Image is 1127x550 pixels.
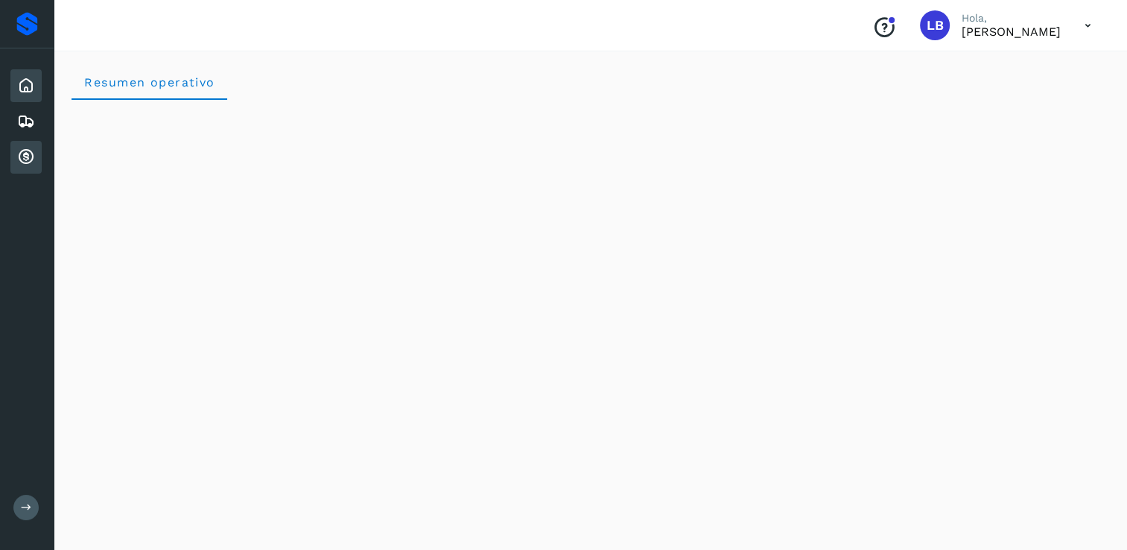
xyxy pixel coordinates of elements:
[10,141,42,174] div: Cuentas por cobrar
[10,69,42,102] div: Inicio
[10,105,42,138] div: Embarques
[962,25,1061,39] p: Leticia Bolaños Serrano
[83,75,215,89] span: Resumen operativo
[962,12,1061,25] p: Hola,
